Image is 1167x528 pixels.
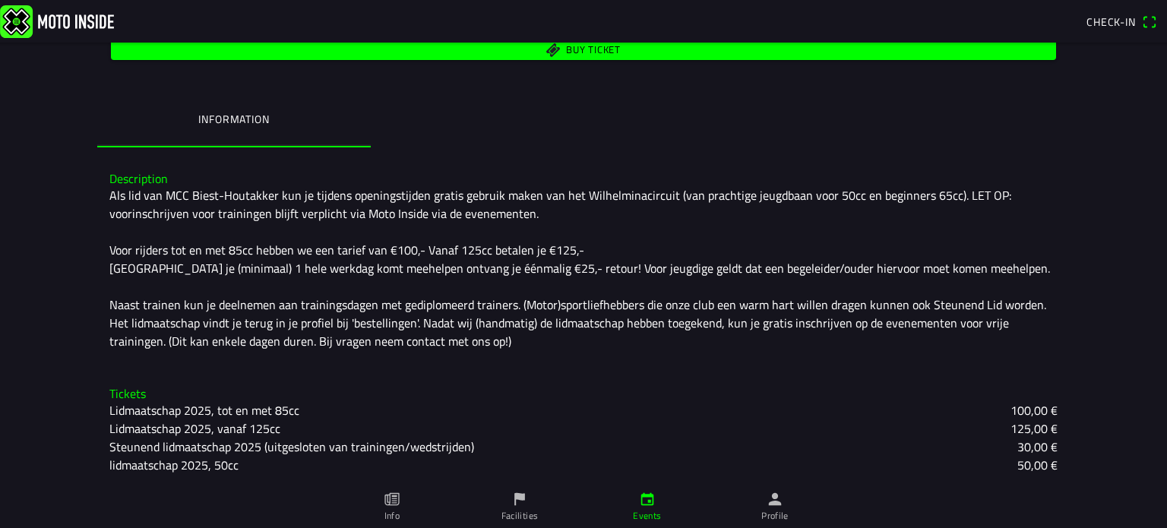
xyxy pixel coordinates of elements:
[109,401,299,419] ion-text: Lidmaatschap 2025, tot en met 85cc
[109,387,1058,401] h3: Tickets
[109,186,1058,350] div: Als lid van MCC Biest-Houtakker kun je tijdens openingstijden gratis gebruik maken van het Wilhel...
[1086,14,1136,30] span: Check-in
[1010,401,1058,419] ion-text: 100,00 €
[198,111,269,128] ion-label: Information
[109,456,239,474] ion-text: lidmaatschap 2025, 50cc
[501,509,539,523] ion-label: Facilities
[1079,8,1164,34] a: Check-inqr scanner
[633,509,661,523] ion-label: Events
[511,491,528,507] ion-icon: flag
[109,438,474,456] ion-text: Steunend lidmaatschap 2025 (uitgesloten van trainingen/wedstrijden)
[109,172,1058,186] h3: Description
[566,46,621,55] span: Buy ticket
[384,491,400,507] ion-icon: paper
[767,491,783,507] ion-icon: person
[1010,419,1058,438] ion-text: 125,00 €
[384,509,400,523] ion-label: Info
[109,419,280,438] ion-text: Lidmaatschap 2025, vanaf 125cc
[1017,456,1058,474] ion-text: 50,00 €
[761,509,789,523] ion-label: Profile
[639,491,656,507] ion-icon: calendar
[1017,438,1058,456] ion-text: 30,00 €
